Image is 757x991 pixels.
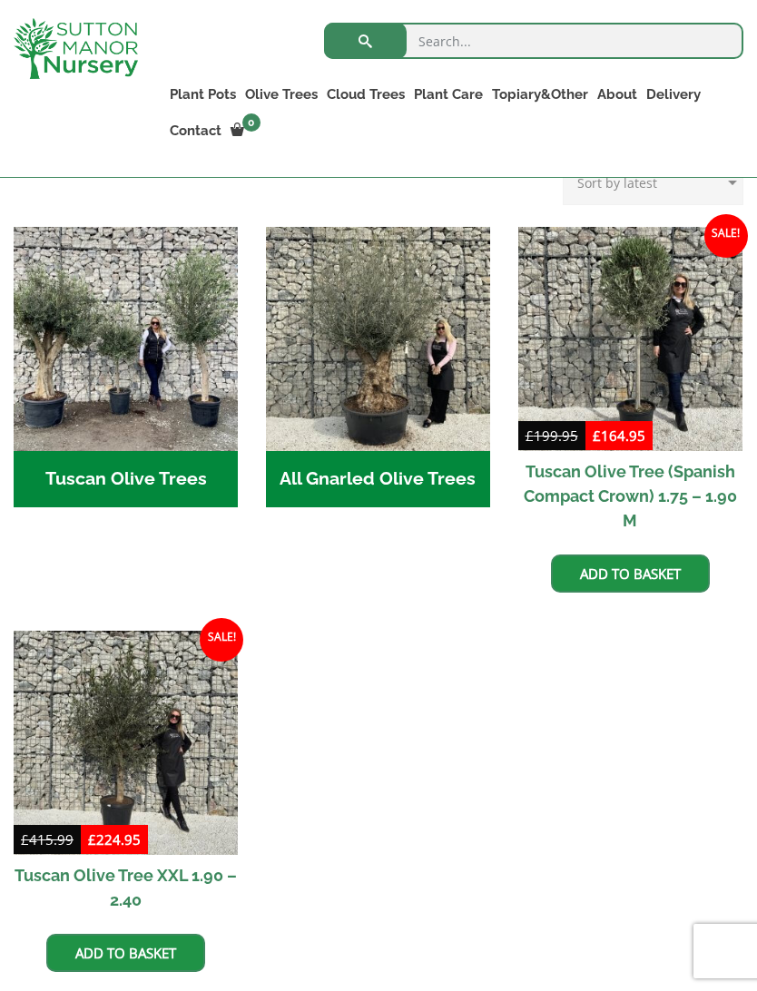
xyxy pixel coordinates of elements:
[526,427,534,445] span: £
[88,830,141,849] bdi: 224.95
[593,427,645,445] bdi: 164.95
[242,113,261,132] span: 0
[14,855,238,920] h2: Tuscan Olive Tree XXL 1.90 – 2.40
[409,82,487,107] a: Plant Care
[165,118,226,143] a: Contact
[518,227,742,451] img: Tuscan Olive Tree (Spanish Compact Crown) 1.75 - 1.90 M
[14,227,238,451] img: Tuscan Olive Trees
[324,23,743,59] input: Search...
[704,214,748,258] span: Sale!
[14,18,138,79] img: logo
[322,82,409,107] a: Cloud Trees
[526,427,578,445] bdi: 199.95
[165,82,241,107] a: Plant Pots
[14,227,238,507] a: Visit product category Tuscan Olive Trees
[642,82,705,107] a: Delivery
[21,830,74,849] bdi: 415.99
[14,451,238,507] h2: Tuscan Olive Trees
[88,830,96,849] span: £
[14,631,238,855] img: Tuscan Olive Tree XXL 1.90 - 2.40
[487,82,593,107] a: Topiary&Other
[21,830,29,849] span: £
[241,82,322,107] a: Olive Trees
[266,451,490,507] h2: All Gnarled Olive Trees
[200,618,243,662] span: Sale!
[266,227,490,451] img: All Gnarled Olive Trees
[593,427,601,445] span: £
[518,451,742,541] h2: Tuscan Olive Tree (Spanish Compact Crown) 1.75 – 1.90 M
[518,227,742,541] a: Sale! Tuscan Olive Tree (Spanish Compact Crown) 1.75 – 1.90 M
[551,554,710,593] a: Add to basket: “Tuscan Olive Tree (Spanish Compact Crown) 1.75 - 1.90 M”
[46,934,205,972] a: Add to basket: “Tuscan Olive Tree XXL 1.90 - 2.40”
[593,82,642,107] a: About
[266,227,490,507] a: Visit product category All Gnarled Olive Trees
[14,631,238,920] a: Sale! Tuscan Olive Tree XXL 1.90 – 2.40
[563,160,743,205] select: Shop order
[226,118,266,143] a: 0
